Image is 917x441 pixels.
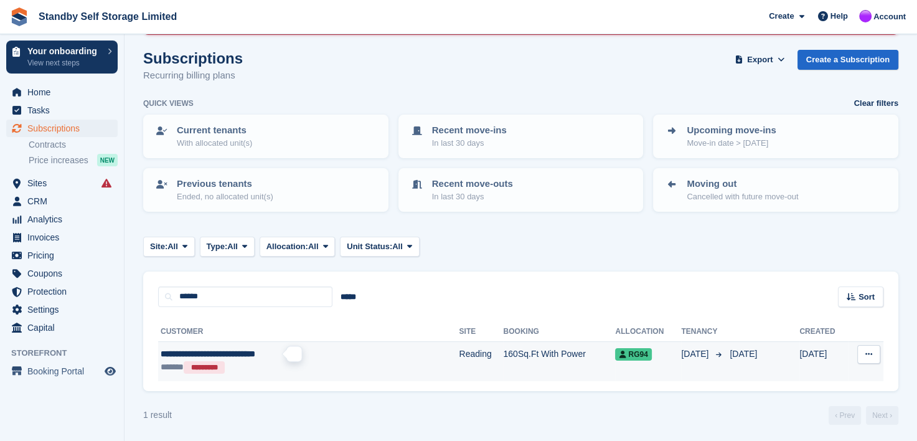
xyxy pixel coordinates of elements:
[27,301,102,318] span: Settings
[6,192,118,210] a: menu
[432,137,507,149] p: In last 30 days
[29,139,118,151] a: Contracts
[200,237,255,257] button: Type: All
[11,347,124,359] span: Storefront
[177,137,252,149] p: With allocated unit(s)
[308,240,319,253] span: All
[177,177,273,191] p: Previous tenants
[615,348,651,361] span: RG94
[143,69,243,83] p: Recurring billing plans
[6,363,118,380] a: menu
[143,237,195,257] button: Site: All
[615,322,681,342] th: Allocation
[503,322,615,342] th: Booking
[34,6,182,27] a: Standby Self Storage Limited
[27,83,102,101] span: Home
[6,40,118,73] a: Your onboarding View next steps
[158,322,459,342] th: Customer
[27,102,102,119] span: Tasks
[177,123,252,138] p: Current tenants
[6,174,118,192] a: menu
[503,341,615,381] td: 160Sq.Ft With Power
[227,240,238,253] span: All
[144,116,387,157] a: Current tenants With allocated unit(s)
[858,291,875,303] span: Sort
[6,283,118,300] a: menu
[654,169,897,211] a: Moving out Cancelled with future move-out
[177,191,273,203] p: Ended, no allocated unit(s)
[866,406,898,425] a: Next
[747,54,773,66] span: Export
[687,177,798,191] p: Moving out
[10,7,29,26] img: stora-icon-8386f47178a22dfd0bd8f6a31ec36ba5ce8667c1dd55bd0f319d3a0aa187defe.svg
[687,137,776,149] p: Move-in date > [DATE]
[27,363,102,380] span: Booking Portal
[799,322,848,342] th: Created
[733,50,788,70] button: Export
[687,123,776,138] p: Upcoming move-ins
[143,409,172,422] div: 1 result
[144,169,387,211] a: Previous tenants Ended, no allocated unit(s)
[459,341,503,381] td: Reading
[6,319,118,336] a: menu
[400,169,642,211] a: Recent move-outs In last 30 days
[266,240,308,253] span: Allocation:
[826,406,901,425] nav: Page
[167,240,178,253] span: All
[260,237,336,257] button: Allocation: All
[654,116,897,157] a: Upcoming move-ins Move-in date > [DATE]
[27,192,102,210] span: CRM
[207,240,228,253] span: Type:
[730,349,757,359] span: [DATE]
[681,348,711,361] span: [DATE]
[150,240,167,253] span: Site:
[6,83,118,101] a: menu
[6,229,118,246] a: menu
[432,177,513,191] p: Recent move-outs
[859,10,872,22] img: Sue Ford
[829,406,861,425] a: Previous
[769,10,794,22] span: Create
[6,247,118,264] a: menu
[347,240,392,253] span: Unit Status:
[27,247,102,264] span: Pricing
[687,191,798,203] p: Cancelled with future move-out
[6,120,118,137] a: menu
[101,178,111,188] i: Smart entry sync failures have occurred
[27,211,102,228] span: Analytics
[797,50,898,70] a: Create a Subscription
[29,154,88,166] span: Price increases
[681,322,725,342] th: Tenancy
[340,237,419,257] button: Unit Status: All
[143,50,243,67] h1: Subscriptions
[27,47,101,55] p: Your onboarding
[459,322,503,342] th: Site
[143,98,194,109] h6: Quick views
[27,120,102,137] span: Subscriptions
[6,301,118,318] a: menu
[97,154,118,166] div: NEW
[103,364,118,379] a: Preview store
[27,57,101,69] p: View next steps
[6,102,118,119] a: menu
[432,191,513,203] p: In last 30 days
[432,123,507,138] p: Recent move-ins
[27,265,102,282] span: Coupons
[27,319,102,336] span: Capital
[799,341,848,381] td: [DATE]
[873,11,906,23] span: Account
[27,283,102,300] span: Protection
[854,97,898,110] a: Clear filters
[6,265,118,282] a: menu
[27,174,102,192] span: Sites
[400,116,642,157] a: Recent move-ins In last 30 days
[6,211,118,228] a: menu
[27,229,102,246] span: Invoices
[29,153,118,167] a: Price increases NEW
[830,10,848,22] span: Help
[392,240,403,253] span: All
